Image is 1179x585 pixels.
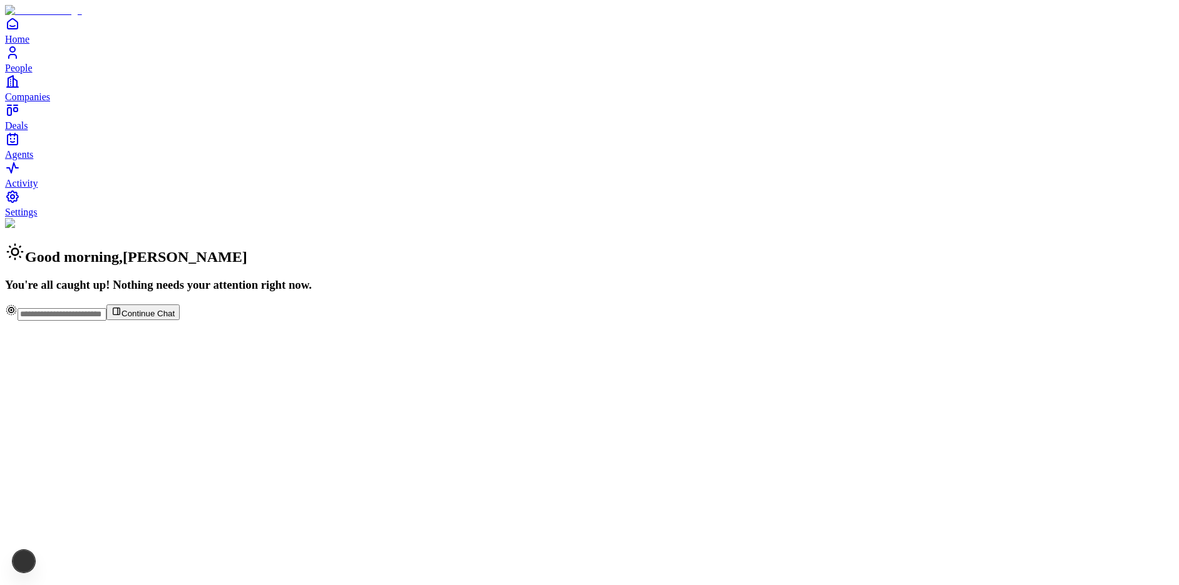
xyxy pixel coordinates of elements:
img: Item Brain Logo [5,5,82,16]
img: Background [5,218,64,229]
a: Agents [5,132,1174,160]
span: Deals [5,120,28,131]
h2: Good morning , [PERSON_NAME] [5,242,1174,266]
span: Continue Chat [121,309,175,318]
span: Companies [5,91,50,102]
a: Activity [5,160,1174,189]
span: Settings [5,207,38,217]
span: Agents [5,149,33,160]
button: Continue Chat [106,304,180,320]
div: Continue Chat [5,304,1174,321]
a: Home [5,16,1174,44]
a: Companies [5,74,1174,102]
span: Home [5,34,29,44]
h3: You're all caught up! Nothing needs your attention right now. [5,278,1174,292]
a: People [5,45,1174,73]
span: Activity [5,178,38,189]
a: Deals [5,103,1174,131]
a: Settings [5,189,1174,217]
span: People [5,63,33,73]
